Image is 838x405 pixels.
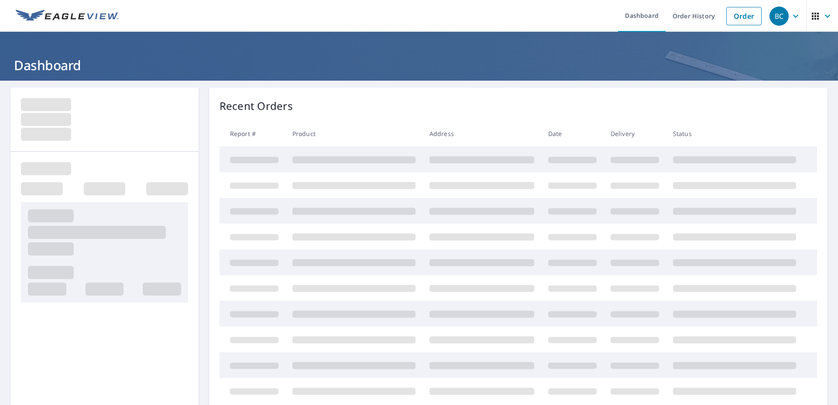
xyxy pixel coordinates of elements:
th: Status [666,121,803,146]
th: Date [541,121,604,146]
div: BC [769,7,789,26]
th: Delivery [604,121,666,146]
h1: Dashboard [10,56,828,74]
th: Report # [220,121,285,146]
img: EV Logo [16,10,119,23]
a: Order [726,7,762,25]
th: Address [422,121,541,146]
p: Recent Orders [220,98,293,114]
th: Product [285,121,422,146]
